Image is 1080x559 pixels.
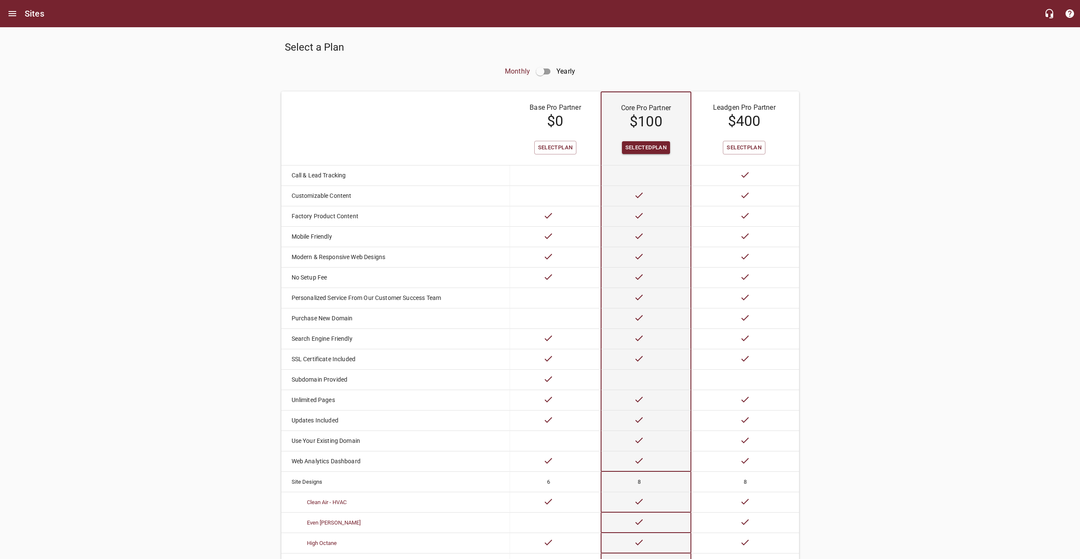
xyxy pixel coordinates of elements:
p: Purchase New Domain [292,314,493,323]
h4: $ 0 [519,113,592,130]
button: Live Chat [1039,3,1060,24]
p: Base Pro Partner [519,103,592,113]
td: Site Designs [281,472,493,492]
p: Search Engine Friendly [292,334,493,343]
span: Select Plan [538,143,573,153]
h5: Select a Plan [285,41,537,54]
p: Call & Lead Tracking [292,171,493,180]
p: Yearly [556,61,575,82]
p: Customizable Content [292,191,493,200]
p: Use Your Existing Domain [292,436,493,445]
td: 8 [601,472,691,492]
p: Monthly [505,61,530,82]
h4: $ 100 [610,113,682,130]
td: 8 [691,472,799,492]
a: Even [PERSON_NAME] [307,519,361,526]
p: Subdomain Provided [292,375,493,384]
a: High Octane [307,540,337,546]
p: Modern & Responsive Web Designs [292,253,493,262]
span: Selected Plan [625,143,667,153]
p: No Setup Fee [292,273,493,282]
button: SelectedPlan [622,141,670,154]
p: Web Analytics Dashboard [292,457,493,466]
button: SelectPlan [534,141,577,155]
p: Updates Included [292,416,493,425]
p: Unlimited Pages [292,396,493,405]
span: Select Plan [727,143,762,153]
p: Leadgen Pro Partner [700,103,788,113]
p: Personalized Service From Our Customer Success Team [292,294,493,302]
p: Core Pro Partner [610,103,682,113]
p: Factory Product Content [292,212,493,221]
p: SSL Certificate Included [292,355,493,364]
h6: Sites [25,7,44,20]
h4: $ 400 [700,113,788,130]
button: SelectPlan [723,141,765,155]
button: Support Portal [1060,3,1080,24]
td: 6 [510,472,600,492]
button: Open drawer [2,3,23,24]
a: Clean Air - HVAC [307,499,347,505]
p: Mobile Friendly [292,232,493,241]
